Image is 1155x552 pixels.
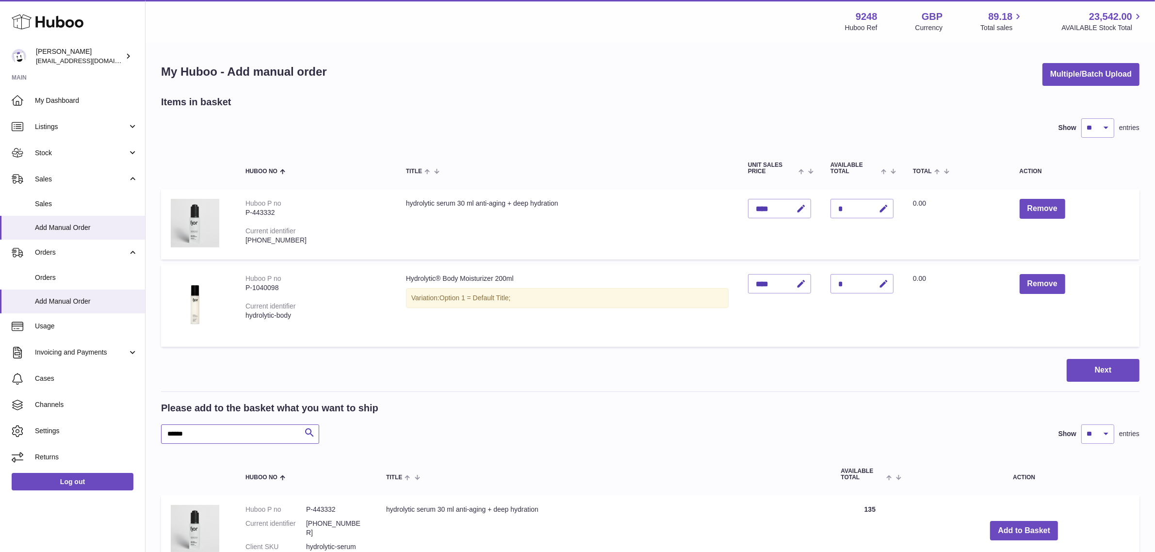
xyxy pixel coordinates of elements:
dd: [PHONE_NUMBER] [306,519,367,537]
span: Huboo no [245,168,277,175]
div: Huboo P no [245,275,281,282]
dd: P-443332 [306,505,367,514]
span: Cases [35,374,138,383]
span: AVAILABLE Stock Total [1061,23,1143,32]
dt: Huboo P no [245,505,306,514]
div: Current identifier [245,302,296,310]
span: Orders [35,273,138,282]
a: 23,542.00 AVAILABLE Stock Total [1061,10,1143,32]
span: Invoicing and Payments [35,348,128,357]
h2: Please add to the basket what you want to ship [161,402,378,415]
h2: Items in basket [161,96,231,109]
button: Remove [1020,199,1065,219]
button: Add to Basket [990,521,1058,541]
span: AVAILABLE Total [841,468,884,481]
span: Channels [35,400,138,409]
td: hydrolytic serum 30 ml anti-aging + deep hydration [396,189,738,260]
span: Huboo no [245,474,277,481]
span: Sales [35,175,128,184]
div: hydrolytic-body [245,311,387,320]
button: Multiple/Batch Upload [1042,63,1139,86]
span: entries [1119,429,1139,438]
div: [PHONE_NUMBER] [245,236,387,245]
span: Listings [35,122,128,131]
img: Hydrolytic® Body Moisturizer 200ml [171,274,219,335]
strong: GBP [922,10,943,23]
div: Current identifier [245,227,296,235]
span: Stock [35,148,128,158]
span: Option 1 = Default Title; [439,294,511,302]
a: 89.18 Total sales [980,10,1024,32]
div: Action [1020,168,1130,175]
div: P-1040098 [245,283,387,292]
span: Settings [35,426,138,436]
div: Variation: [406,288,729,308]
div: P-443332 [245,208,387,217]
h1: My Huboo - Add manual order [161,64,327,80]
span: 89.18 [988,10,1012,23]
span: Total sales [980,23,1024,32]
div: [PERSON_NAME] [36,47,123,65]
button: Remove [1020,274,1065,294]
strong: 9248 [856,10,878,23]
label: Show [1058,123,1076,132]
span: 0.00 [913,199,926,207]
button: Next [1067,359,1139,382]
span: Title [406,168,422,175]
span: My Dashboard [35,96,138,105]
a: Log out [12,473,133,490]
span: Orders [35,248,128,257]
dt: Current identifier [245,519,306,537]
span: Returns [35,453,138,462]
div: Currency [915,23,943,32]
td: Hydrolytic® Body Moisturizer 200ml [396,264,738,347]
img: internalAdmin-9248@internal.huboo.com [12,49,26,64]
label: Show [1058,429,1076,438]
span: Title [386,474,402,481]
dt: Client SKU [245,542,306,552]
div: Huboo Ref [845,23,878,32]
span: 23,542.00 [1089,10,1132,23]
span: AVAILABLE Total [830,162,878,175]
div: Huboo P no [245,199,281,207]
span: entries [1119,123,1139,132]
span: 0.00 [913,275,926,282]
span: Sales [35,199,138,209]
span: Add Manual Order [35,297,138,306]
span: Total [913,168,932,175]
dd: hydrolytic-serum [306,542,367,552]
span: Unit Sales Price [748,162,796,175]
th: Action [909,458,1139,490]
img: hydrolytic serum 30 ml anti-aging + deep hydration [171,199,219,247]
span: [EMAIL_ADDRESS][DOMAIN_NAME] [36,57,143,65]
span: Usage [35,322,138,331]
span: Add Manual Order [35,223,138,232]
